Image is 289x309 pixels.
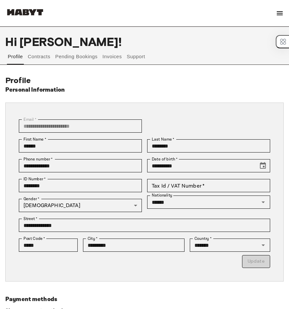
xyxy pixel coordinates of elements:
[5,85,65,95] h6: Personal Information
[7,49,24,65] button: Profile
[23,196,39,202] label: Gender
[20,35,122,49] span: [PERSON_NAME] !
[259,198,268,207] button: Open
[152,136,175,142] label: Last Name
[23,136,46,142] label: First Name
[27,49,51,65] button: Contracts
[5,295,284,304] h6: Payment methods
[5,9,45,16] img: Habyt
[23,116,36,122] label: Email
[259,241,268,250] button: Open
[19,199,142,212] div: [DEMOGRAPHIC_DATA]
[256,159,269,172] button: Choose date, selected date is Nov 3, 1997
[23,156,53,162] label: Phone number
[126,49,146,65] button: Support
[23,216,37,222] label: Street
[5,75,31,85] span: Profile
[5,35,20,49] span: Hi
[194,236,212,242] label: Country
[19,119,142,133] div: You can't change your email address at the moment. Please reach out to customer support in case y...
[23,236,45,242] label: Post Code
[152,193,172,198] label: Nationality
[23,176,46,182] label: ID Number
[88,236,98,242] label: City
[55,49,99,65] button: Pending Bookings
[5,49,284,65] div: user profile tabs
[152,156,178,162] label: Date of birth
[102,49,122,65] button: Invoices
